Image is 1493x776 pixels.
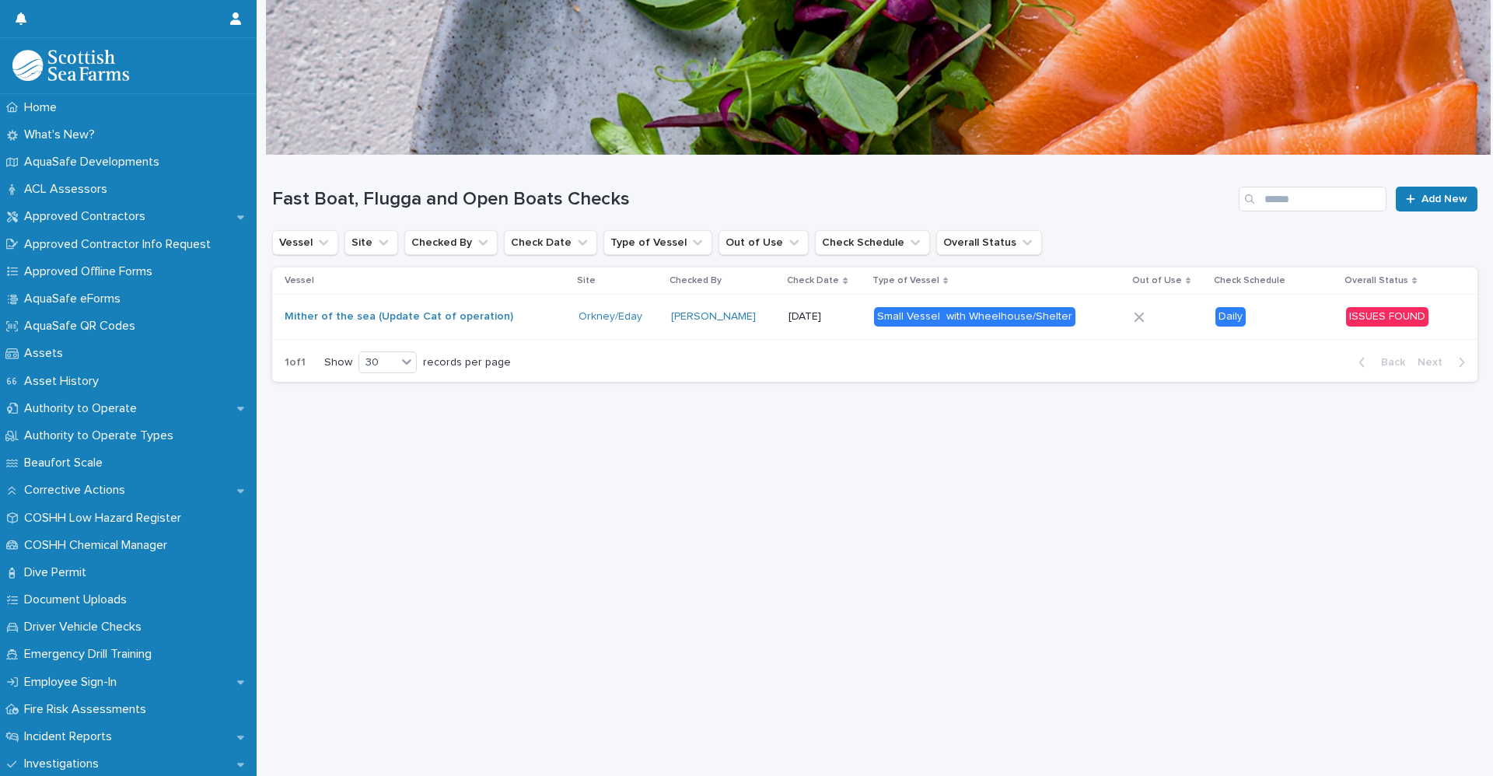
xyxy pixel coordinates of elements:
p: Out of Use [1132,272,1182,289]
p: Emergency Drill Training [18,647,164,662]
tr: Mither of the sea (Update Cat of operation) Orkney/Eday [PERSON_NAME] [DATE]Small Vessel with Whe... [272,295,1477,340]
p: Assets [18,346,75,361]
p: Vessel [285,272,314,289]
p: records per page [423,356,511,369]
img: bPIBxiqnSb2ggTQWdOVV [12,50,129,81]
div: 30 [359,355,397,371]
button: Checked By [404,230,498,255]
p: Authority to Operate [18,401,149,416]
button: Overall Status [936,230,1042,255]
button: Site [344,230,398,255]
span: Next [1418,357,1452,368]
p: 1 of 1 [272,344,318,382]
p: AquaSafe QR Codes [18,319,148,334]
span: Add New [1421,194,1467,204]
button: Vessel [272,230,338,255]
p: Investigations [18,757,111,771]
a: Orkney/Eday [579,310,642,323]
p: Employee Sign-In [18,675,129,690]
p: Dive Permit [18,565,99,580]
p: Approved Contractors [18,209,158,224]
p: Show [324,356,352,369]
p: Home [18,100,69,115]
p: What's New? [18,128,107,142]
p: Corrective Actions [18,483,138,498]
p: Document Uploads [18,592,139,607]
p: Authority to Operate Types [18,428,186,443]
button: Back [1346,355,1411,369]
a: Mither of the sea (Update Cat of operation) [285,310,513,323]
p: Site [577,272,596,289]
p: Checked By [670,272,722,289]
p: Approved Offline Forms [18,264,165,279]
button: Check Date [504,230,597,255]
div: Small Vessel with Wheelhouse/Shelter [874,307,1075,327]
button: Check Schedule [815,230,930,255]
div: Daily [1215,307,1246,327]
a: [PERSON_NAME] [671,310,756,323]
button: Next [1411,355,1477,369]
h1: Fast Boat, Flugga and Open Boats Checks [272,188,1233,211]
input: Search [1239,187,1386,211]
p: Check Schedule [1214,272,1285,289]
p: Beaufort Scale [18,456,115,470]
p: COSHH Chemical Manager [18,538,180,553]
button: Type of Vessel [603,230,712,255]
p: Fire Risk Assessments [18,702,159,717]
span: Back [1372,357,1405,368]
p: Overall Status [1344,272,1408,289]
p: COSHH Low Hazard Register [18,511,194,526]
button: Out of Use [719,230,809,255]
p: Incident Reports [18,729,124,744]
a: Add New [1396,187,1477,211]
div: ISSUES FOUND [1346,307,1428,327]
p: [DATE] [788,310,862,323]
p: AquaSafe eForms [18,292,133,306]
p: Driver Vehicle Checks [18,620,154,634]
p: Check Date [787,272,839,289]
p: Type of Vessel [872,272,939,289]
p: ACL Assessors [18,182,120,197]
p: Asset History [18,374,111,389]
p: Approved Contractor Info Request [18,237,223,252]
p: AquaSafe Developments [18,155,172,170]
